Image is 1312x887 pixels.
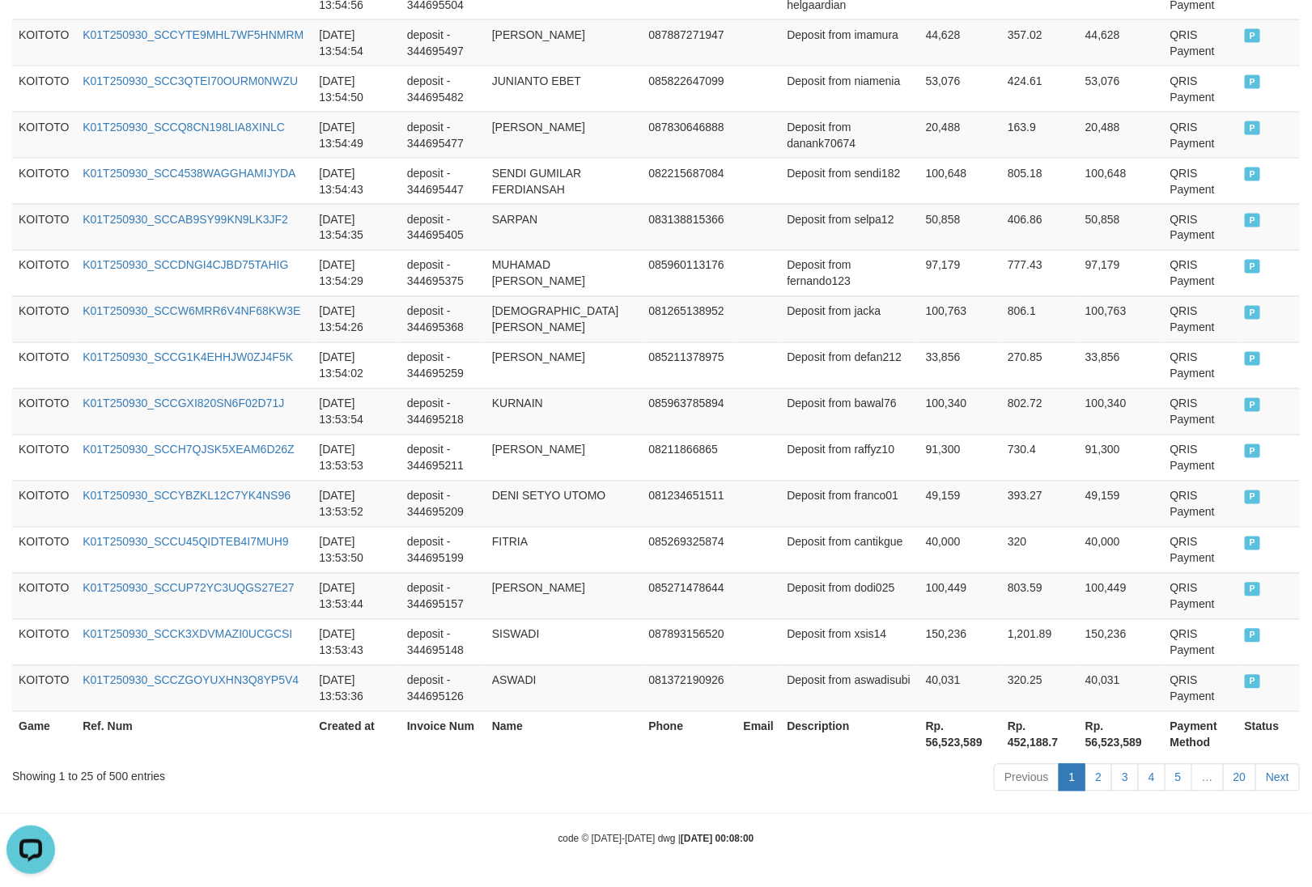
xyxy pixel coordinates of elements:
[312,19,400,66] td: [DATE] 13:54:54
[486,435,643,481] td: [PERSON_NAME]
[1079,711,1164,758] th: Rp. 56,523,589
[486,665,643,711] td: ASWADI
[994,764,1059,792] a: Previous
[12,619,76,665] td: KOITOTO
[312,112,400,158] td: [DATE] 13:54:49
[1085,764,1112,792] a: 2
[1164,388,1238,435] td: QRIS Payment
[642,204,737,250] td: 083138815366
[486,481,643,527] td: DENI SETYO UTOMO
[312,435,400,481] td: [DATE] 13:53:53
[1191,764,1224,792] a: …
[642,342,737,388] td: 085211378975
[780,388,919,435] td: Deposit from bawal76
[1001,388,1079,435] td: 802.72
[642,158,737,204] td: 082215687084
[780,711,919,758] th: Description
[1001,527,1079,573] td: 320
[1079,112,1164,158] td: 20,488
[919,481,1001,527] td: 49,159
[83,674,299,687] a: K01T250930_SCCZGOYUXHN3Q8YP5V4
[83,167,295,180] a: K01T250930_SCC4538WAGGHAMIJYDA
[780,250,919,296] td: Deposit from fernando123
[642,665,737,711] td: 081372190926
[1164,342,1238,388] td: QRIS Payment
[486,296,643,342] td: [DEMOGRAPHIC_DATA][PERSON_NAME]
[1001,158,1079,204] td: 805.18
[642,619,737,665] td: 087893156520
[780,158,919,204] td: Deposit from sendi182
[642,388,737,435] td: 085963785894
[780,527,919,573] td: Deposit from cantikgue
[486,204,643,250] td: SARPAN
[83,28,304,41] a: K01T250930_SCCYTE9MHL7WF5HNMRM
[919,158,1001,204] td: 100,648
[642,66,737,112] td: 085822647099
[312,527,400,573] td: [DATE] 13:53:50
[1255,764,1300,792] a: Next
[1245,121,1261,135] span: PAID
[1111,764,1139,792] a: 3
[1001,66,1079,112] td: 424.61
[312,204,400,250] td: [DATE] 13:54:35
[919,435,1001,481] td: 91,300
[1164,204,1238,250] td: QRIS Payment
[1245,168,1261,181] span: PAID
[12,388,76,435] td: KOITOTO
[1001,573,1079,619] td: 803.59
[486,573,643,619] td: [PERSON_NAME]
[12,204,76,250] td: KOITOTO
[312,66,400,112] td: [DATE] 13:54:50
[1079,481,1164,527] td: 49,159
[1245,583,1261,596] span: PAID
[919,527,1001,573] td: 40,000
[919,204,1001,250] td: 50,858
[1001,250,1079,296] td: 777.43
[12,711,76,758] th: Game
[919,112,1001,158] td: 20,488
[401,296,486,342] td: deposit - 344695368
[401,204,486,250] td: deposit - 344695405
[780,665,919,711] td: Deposit from aswadisubi
[12,342,76,388] td: KOITOTO
[642,527,737,573] td: 085269325874
[1164,573,1238,619] td: QRIS Payment
[1245,629,1261,643] span: PAID
[12,158,76,204] td: KOITOTO
[486,527,643,573] td: FITRIA
[12,66,76,112] td: KOITOTO
[12,296,76,342] td: KOITOTO
[83,259,288,272] a: K01T250930_SCCDNGI4CJBD75TAHIG
[780,342,919,388] td: Deposit from defan212
[1079,19,1164,66] td: 44,628
[83,351,293,364] a: K01T250930_SCCG1K4EHHJW0ZJ4F5K
[558,834,754,845] small: code © [DATE]-[DATE] dwg |
[1079,388,1164,435] td: 100,340
[12,665,76,711] td: KOITOTO
[1079,66,1164,112] td: 53,076
[1245,29,1261,43] span: PAID
[1001,481,1079,527] td: 393.27
[401,619,486,665] td: deposit - 344695148
[12,527,76,573] td: KOITOTO
[83,443,294,456] a: K01T250930_SCCH7QJSK5XEAM6D26Z
[486,66,643,112] td: JUNIANTO EBET
[919,296,1001,342] td: 100,763
[642,481,737,527] td: 081234651511
[642,435,737,481] td: 08211866865
[1245,490,1261,504] span: PAID
[919,573,1001,619] td: 100,449
[83,536,288,549] a: K01T250930_SCCU45QIDTEB4I7MUH9
[1164,158,1238,204] td: QRIS Payment
[486,342,643,388] td: [PERSON_NAME]
[1001,204,1079,250] td: 406.86
[780,66,919,112] td: Deposit from niamenia
[486,19,643,66] td: [PERSON_NAME]
[1164,19,1238,66] td: QRIS Payment
[1164,435,1238,481] td: QRIS Payment
[1079,527,1164,573] td: 40,000
[76,711,312,758] th: Ref. Num
[1001,112,1079,158] td: 163.9
[401,573,486,619] td: deposit - 344695157
[312,388,400,435] td: [DATE] 13:53:54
